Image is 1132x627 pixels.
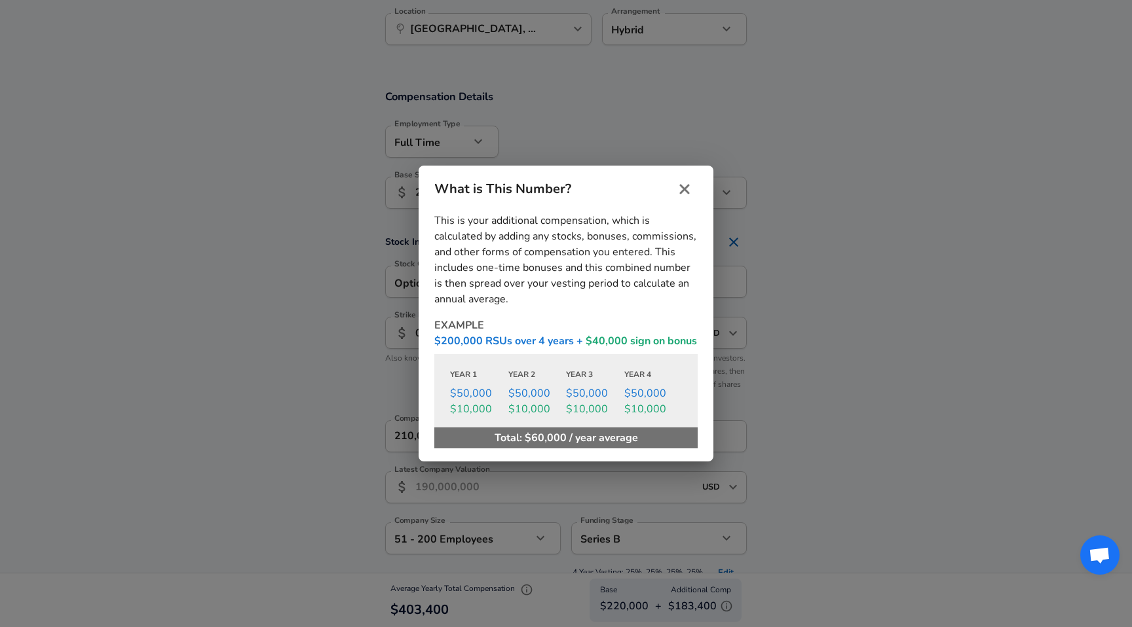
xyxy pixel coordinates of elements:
div: Open chat [1080,535,1120,575]
span: $200,000 RSUs over 4 years + [434,334,583,348]
p: $50,000 [566,385,624,401]
h6: What is This Number? [434,179,654,200]
span: Year 4 [624,369,651,380]
p: $10,000 [450,401,508,417]
p: $50,000 [450,385,508,401]
p: This is your additional compensation, which is calculated by adding any stocks, bonuses, commissi... [434,213,698,307]
p: $50,000 [624,385,683,401]
p: Total: $60,000 / year average [434,427,698,448]
p: EXAMPLE [434,317,698,333]
span: $40,000 sign on bonus [583,334,697,348]
span: Year 3 [566,369,593,380]
span: Year 2 [508,369,535,380]
button: close [671,176,698,202]
p: $10,000 [624,401,683,417]
span: Year 1 [450,369,477,380]
p: $50,000 [508,385,567,401]
p: $10,000 [508,401,567,417]
p: $10,000 [566,401,624,417]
